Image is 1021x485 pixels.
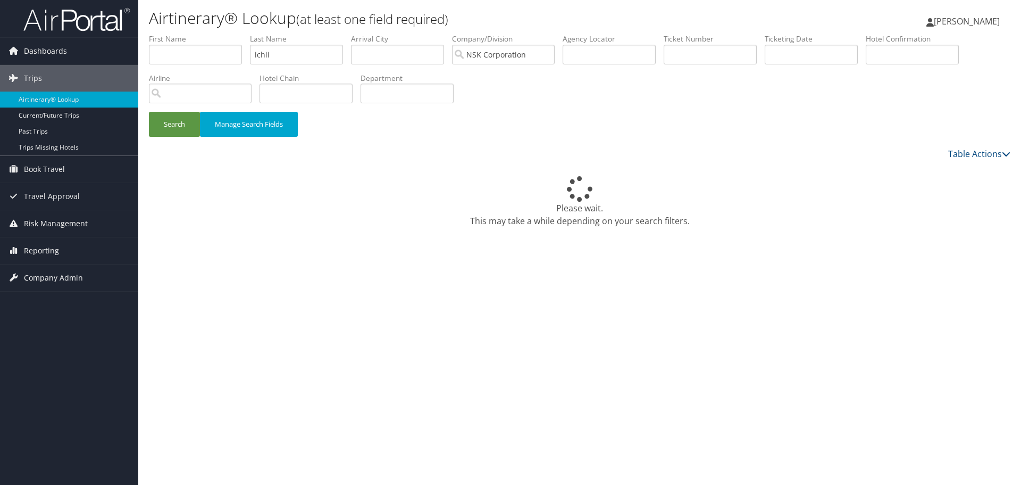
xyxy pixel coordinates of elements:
[296,10,448,28] small: (at least one field required)
[24,265,83,291] span: Company Admin
[23,7,130,32] img: airportal-logo.png
[934,15,1000,27] span: [PERSON_NAME]
[260,73,361,84] label: Hotel Chain
[664,34,765,44] label: Ticket Number
[149,73,260,84] label: Airline
[149,34,250,44] label: First Name
[866,34,967,44] label: Hotel Confirmation
[149,7,723,29] h1: Airtinerary® Lookup
[24,237,59,264] span: Reporting
[149,112,200,137] button: Search
[926,5,1010,37] a: [PERSON_NAME]
[765,34,866,44] label: Ticketing Date
[452,34,563,44] label: Company/Division
[563,34,664,44] label: Agency Locator
[24,183,80,210] span: Travel Approval
[149,176,1010,227] div: Please wait. This may take a while depending on your search filters.
[250,34,351,44] label: Last Name
[361,73,462,84] label: Department
[24,65,42,92] span: Trips
[24,38,67,64] span: Dashboards
[351,34,452,44] label: Arrival City
[24,156,65,183] span: Book Travel
[200,112,298,137] button: Manage Search Fields
[948,148,1010,160] a: Table Actions
[24,210,88,237] span: Risk Management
